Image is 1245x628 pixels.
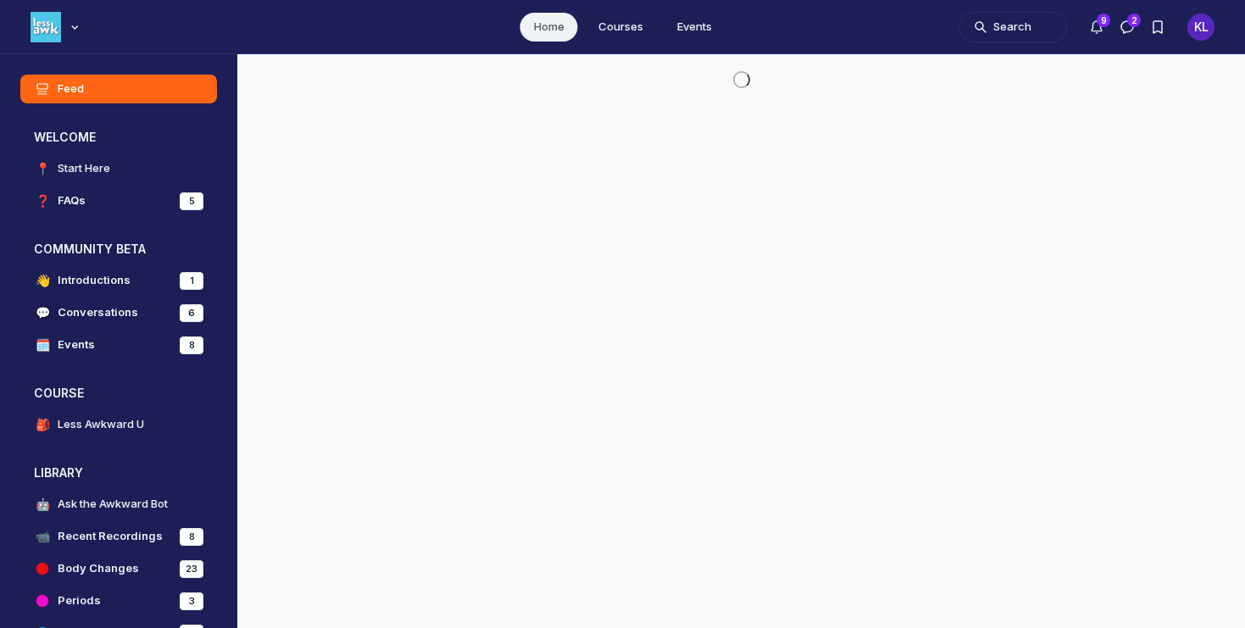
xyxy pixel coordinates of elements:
[34,160,51,177] span: 📍
[1112,12,1142,42] button: Direct messages
[34,385,84,402] h3: COURSE
[34,464,83,481] h3: LIBRARY
[58,192,86,209] h4: FAQs
[58,272,131,289] h4: Introductions
[31,10,83,44] button: Less Awkward Hub logo
[20,410,217,439] a: 🎒Less Awkward U
[20,124,217,151] button: WELCOMECollapse space
[959,12,1067,42] button: Search
[238,54,1245,102] main: Main Content
[180,192,203,210] div: 5
[20,75,217,103] a: Feed
[58,81,84,97] h4: Feed
[58,304,138,321] h4: Conversations
[20,522,217,551] a: 📹Recent Recordings8
[20,236,217,263] button: COMMUNITY BETACollapse space
[34,241,146,258] h3: COMMUNITY BETA
[20,459,217,486] button: LIBRARYCollapse space
[180,528,203,546] div: 8
[20,154,217,183] a: 📍Start Here
[1187,14,1214,41] button: User menu options
[520,13,578,42] a: Home
[58,592,101,609] h4: Periods
[34,272,51,289] span: 👋
[1187,14,1214,41] div: KL
[31,12,61,42] img: Less Awkward Hub logo
[58,160,110,177] h4: Start Here
[664,13,725,42] a: Events
[58,416,144,433] h4: Less Awkward U
[34,192,51,209] span: ❓
[180,304,203,322] div: 6
[34,336,51,353] span: 🗓️
[180,336,203,354] div: 8
[20,554,217,583] a: Body Changes23
[180,560,203,578] div: 23
[20,586,217,615] a: Periods3
[34,528,51,545] span: 📹
[20,490,217,519] a: 🤖Ask the Awkward Bot
[20,331,217,359] a: 🗓️Events8
[34,496,51,513] span: 🤖
[20,298,217,327] a: 💬Conversations6
[20,266,217,295] a: 👋Introductions1
[58,496,168,513] h4: Ask the Awkward Bot
[1081,12,1112,42] button: Notifications
[1142,12,1173,42] button: Bookmarks
[58,528,163,545] h4: Recent Recordings
[58,560,139,577] h4: Body Changes
[34,129,96,146] h3: WELCOME
[34,304,51,321] span: 💬
[180,272,203,290] div: 1
[34,416,51,433] span: 🎒
[58,336,95,353] h4: Events
[585,13,657,42] a: Courses
[180,592,203,610] div: 3
[20,380,217,407] button: COURSECollapse space
[20,186,217,215] a: ❓FAQs5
